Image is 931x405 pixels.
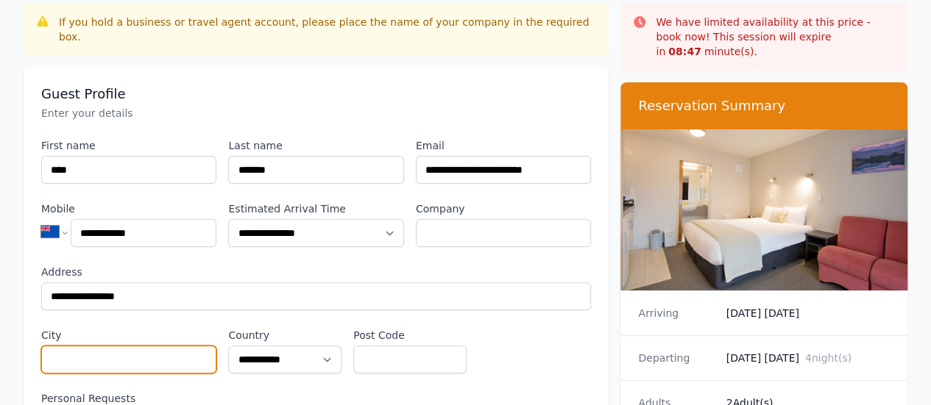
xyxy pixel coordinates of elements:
[41,138,216,153] label: First name
[726,351,890,365] dd: [DATE] [DATE]
[416,201,591,216] label: Company
[228,201,403,216] label: Estimated Arrival Time
[228,138,403,153] label: Last name
[41,265,591,279] label: Address
[726,306,890,320] dd: [DATE] [DATE]
[41,85,591,103] h3: Guest Profile
[228,328,341,343] label: Country
[353,328,467,343] label: Post Code
[805,352,852,364] span: 4 night(s)
[638,351,714,365] dt: Departing
[638,306,714,320] dt: Arriving
[59,15,597,44] div: If you hold a business or travel agent account, please place the name of your company in the requ...
[620,129,907,290] img: Superior Studio
[41,328,216,343] label: City
[41,201,216,216] label: Mobile
[656,15,896,59] p: We have limited availability at this price - book now! This session will expire in minute(s).
[41,106,591,121] p: Enter your details
[416,138,591,153] label: Email
[668,46,701,57] strong: 08 : 47
[638,97,890,115] h3: Reservation Summary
